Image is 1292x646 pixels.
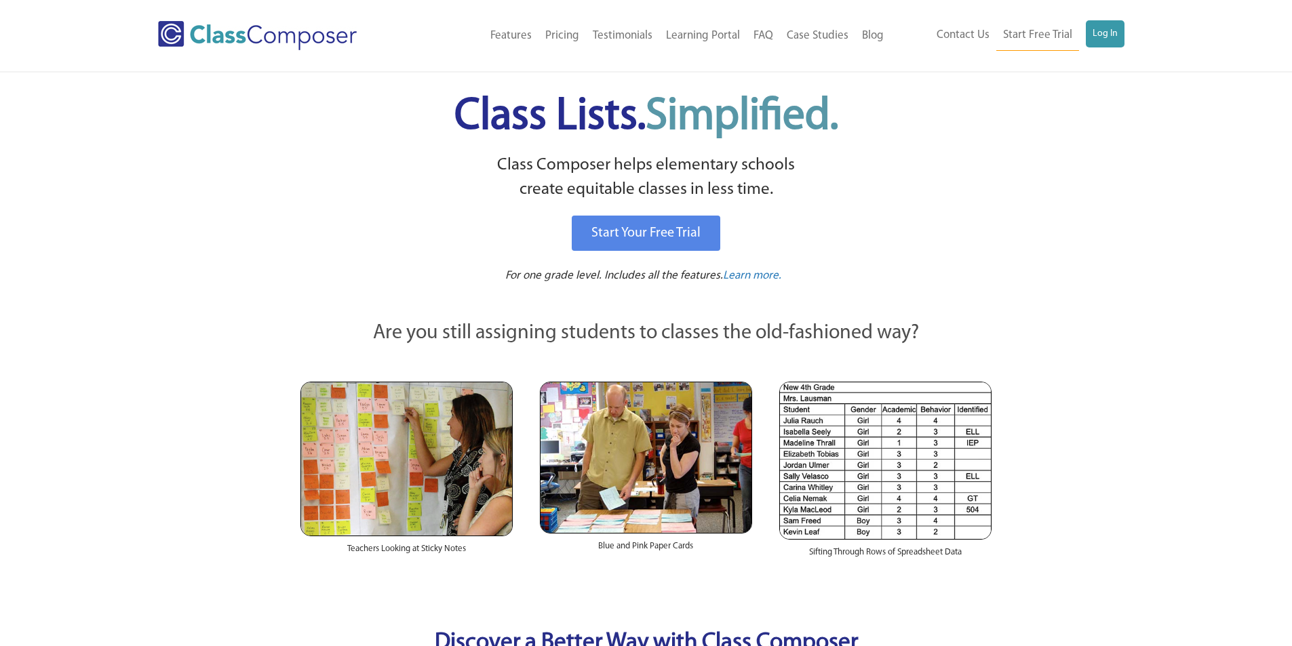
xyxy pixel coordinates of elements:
[930,20,996,50] a: Contact Us
[747,21,780,51] a: FAQ
[300,319,992,348] p: Are you still assigning students to classes the old-fashioned way?
[300,382,513,536] img: Teachers Looking at Sticky Notes
[996,20,1079,51] a: Start Free Trial
[484,21,539,51] a: Features
[723,268,781,285] a: Learn more.
[454,95,838,139] span: Class Lists.
[780,21,855,51] a: Case Studies
[586,21,659,51] a: Testimonials
[890,20,1124,51] nav: Header Menu
[659,21,747,51] a: Learning Portal
[298,153,994,203] p: Class Composer helps elementary schools create equitable classes in less time.
[300,536,513,569] div: Teachers Looking at Sticky Notes
[591,226,701,240] span: Start Your Free Trial
[646,95,838,139] span: Simplified.
[158,21,357,50] img: Class Composer
[539,21,586,51] a: Pricing
[855,21,890,51] a: Blog
[572,216,720,251] a: Start Your Free Trial
[540,533,752,566] div: Blue and Pink Paper Cards
[505,270,723,281] span: For one grade level. Includes all the features.
[412,21,890,51] nav: Header Menu
[1086,20,1124,47] a: Log In
[723,270,781,281] span: Learn more.
[779,540,992,572] div: Sifting Through Rows of Spreadsheet Data
[779,382,992,540] img: Spreadsheets
[540,382,752,533] img: Blue and Pink Paper Cards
